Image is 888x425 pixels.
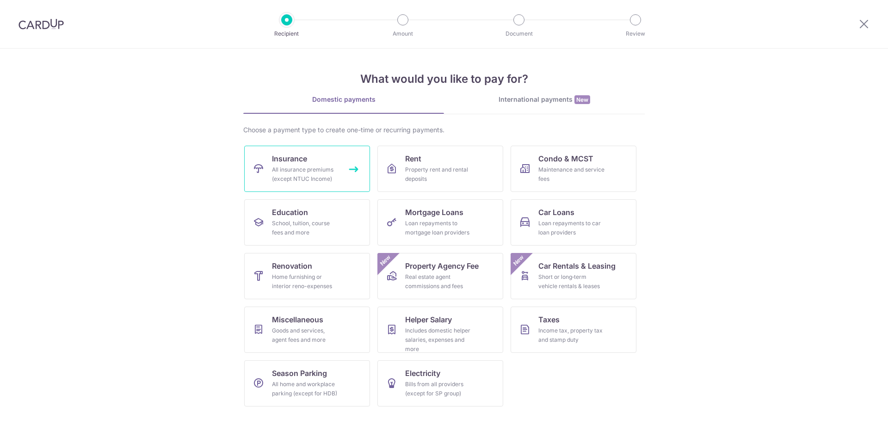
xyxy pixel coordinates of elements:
div: Maintenance and service fees [538,165,605,184]
a: RentProperty rent and rental deposits [377,146,503,192]
span: Condo & MCST [538,153,593,164]
div: Domestic payments [243,95,444,104]
span: Rent [405,153,421,164]
a: Car Rentals & LeasingShort or long‑term vehicle rentals & leasesNew [511,253,636,299]
span: Renovation [272,260,312,271]
span: Car Rentals & Leasing [538,260,616,271]
a: MiscellaneousGoods and services, agent fees and more [244,307,370,353]
div: All home and workplace parking (except for HDB) [272,380,339,398]
a: Property Agency FeeReal estate agent commissions and feesNew [377,253,503,299]
span: Insurance [272,153,307,164]
a: Season ParkingAll home and workplace parking (except for HDB) [244,360,370,407]
a: Car LoansLoan repayments to car loan providers [511,199,636,246]
div: All insurance premiums (except NTUC Income) [272,165,339,184]
a: Helper SalaryIncludes domestic helper salaries, expenses and more [377,307,503,353]
div: Income tax, property tax and stamp duty [538,326,605,345]
div: Includes domestic helper salaries, expenses and more [405,326,472,354]
a: RenovationHome furnishing or interior reno-expenses [244,253,370,299]
p: Document [485,29,553,38]
span: Help [21,6,40,15]
a: EducationSchool, tuition, course fees and more [244,199,370,246]
img: CardUp [18,18,64,30]
a: ElectricityBills from all providers (except for SP group) [377,360,503,407]
span: New [574,95,590,104]
span: Miscellaneous [272,314,323,325]
a: InsuranceAll insurance premiums (except NTUC Income) [244,146,370,192]
span: New [378,253,393,268]
h4: What would you like to pay for? [243,71,645,87]
a: Condo & MCSTMaintenance and service fees [511,146,636,192]
span: Helper Salary [405,314,452,325]
div: School, tuition, course fees and more [272,219,339,237]
div: Home furnishing or interior reno-expenses [272,272,339,291]
span: Taxes [538,314,560,325]
p: Review [601,29,670,38]
span: Season Parking [272,368,327,379]
div: Real estate agent commissions and fees [405,272,472,291]
div: Loan repayments to car loan providers [538,219,605,237]
a: TaxesIncome tax, property tax and stamp duty [511,307,636,353]
span: Mortgage Loans [405,207,463,218]
p: Amount [369,29,437,38]
p: Recipient [253,29,321,38]
div: Short or long‑term vehicle rentals & leases [538,272,605,291]
div: Loan repayments to mortgage loan providers [405,219,472,237]
span: Car Loans [538,207,574,218]
div: International payments [444,95,645,105]
div: Choose a payment type to create one-time or recurring payments. [243,125,645,135]
span: Property Agency Fee [405,260,479,271]
div: Property rent and rental deposits [405,165,472,184]
a: Mortgage LoansLoan repayments to mortgage loan providers [377,199,503,246]
div: Goods and services, agent fees and more [272,326,339,345]
div: Bills from all providers (except for SP group) [405,380,472,398]
span: Education [272,207,308,218]
span: Electricity [405,368,440,379]
span: New [511,253,526,268]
